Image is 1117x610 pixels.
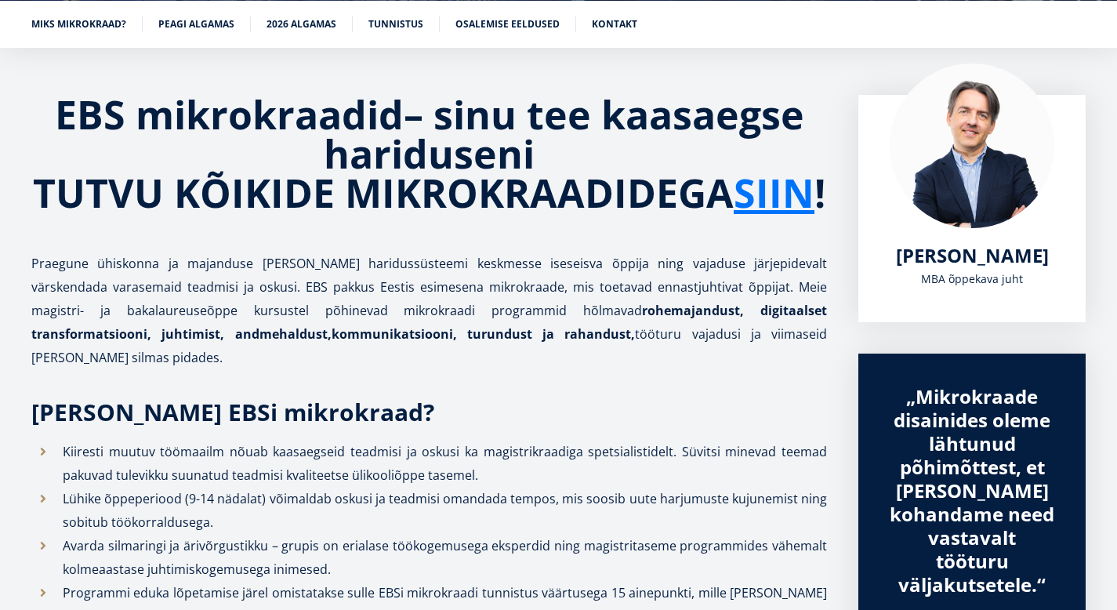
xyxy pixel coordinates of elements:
a: 2026 algamas [267,16,336,32]
strong: kommunikatsiooni, turundust ja rahandust, [332,325,636,343]
strong: EBS mikrokraadid [55,88,404,141]
a: Osalemise eeldused [455,16,560,32]
li: Avarda silmaringi ja ärivõrgustikku – grupis on erialase töökogemusega eksperdid ning magistritas... [31,534,827,581]
p: Kiiresti muutuv töömaailm nõuab kaasaegseid teadmisi ja oskusi ka magistrikraadiga spetsialistide... [63,440,827,487]
a: Miks mikrokraad? [31,16,126,32]
strong: – [404,88,423,141]
p: Praegune ühiskonna ja majanduse [PERSON_NAME] haridussüsteemi keskmesse iseseisva õppija ning vaj... [31,252,827,369]
a: [PERSON_NAME] [896,244,1049,267]
a: Peagi algamas [158,16,234,32]
a: Kontakt [592,16,637,32]
div: MBA õppekava juht [890,267,1054,291]
a: Tunnistus [368,16,423,32]
a: SIIN [734,173,814,212]
img: Marko Rillo [890,64,1054,228]
strong: [PERSON_NAME] EBSi mikrokraad? [31,396,434,428]
span: [PERSON_NAME] [896,242,1049,268]
strong: sinu tee kaasaegse hariduseni TUTVU KÕIKIDE MIKROKRAADIDEGA ! [33,88,825,220]
div: „Mikrokraade disainides oleme lähtunud põhimõttest, et [PERSON_NAME] kohandame need vastavalt töö... [890,385,1054,597]
li: Lühike õppeperiood (9-14 nädalat) võimaldab oskusi ja teadmisi omandada tempos, mis soosib uute h... [31,487,827,534]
